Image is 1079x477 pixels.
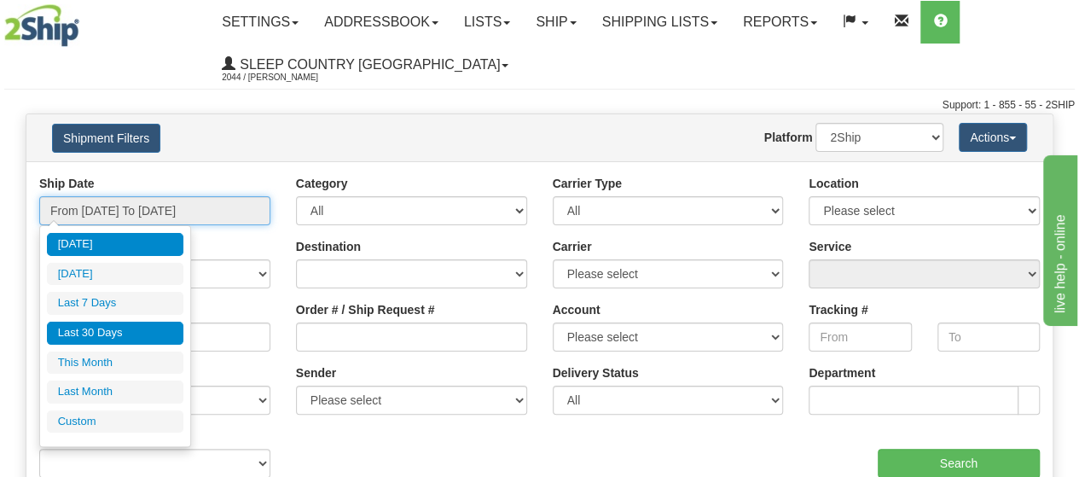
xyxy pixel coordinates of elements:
li: [DATE] [47,233,183,256]
input: From [809,323,911,352]
label: Tracking # [809,301,867,318]
a: Reports [730,1,830,44]
label: Delivery Status [553,364,639,381]
div: Support: 1 - 855 - 55 - 2SHIP [4,98,1075,113]
label: Department [809,364,875,381]
label: Carrier [553,238,592,255]
div: live help - online [13,10,158,31]
a: Addressbook [311,1,451,44]
iframe: chat widget [1040,151,1077,325]
label: Service [809,238,851,255]
label: Order # / Ship Request # [296,301,435,318]
label: Destination [296,238,361,255]
label: Sender [296,364,336,381]
li: Last 30 Days [47,322,183,345]
input: To [937,323,1040,352]
li: Custom [47,410,183,433]
label: Carrier Type [553,175,622,192]
label: Account [553,301,600,318]
a: Lists [451,1,523,44]
img: logo2044.jpg [4,4,79,47]
li: [DATE] [47,263,183,286]
a: Sleep Country [GEOGRAPHIC_DATA] 2044 / [PERSON_NAME] [209,44,521,86]
button: Actions [959,123,1027,152]
label: Platform [764,129,813,146]
li: Last Month [47,381,183,404]
a: Shipping lists [589,1,730,44]
label: Category [296,175,348,192]
span: 2044 / [PERSON_NAME] [222,69,350,86]
label: Location [809,175,858,192]
li: Last 7 Days [47,292,183,315]
a: Ship [523,1,589,44]
button: Shipment Filters [52,124,160,153]
a: Settings [209,1,311,44]
li: This Month [47,352,183,375]
label: Ship Date [39,175,95,192]
span: Sleep Country [GEOGRAPHIC_DATA] [235,57,500,72]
